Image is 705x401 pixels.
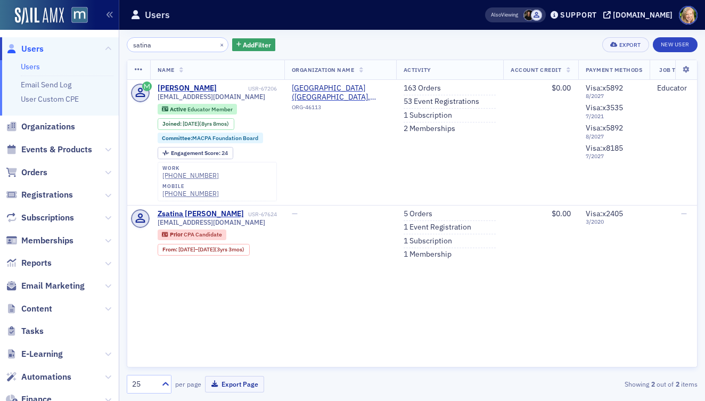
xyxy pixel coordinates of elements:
[586,66,643,73] span: Payment Methods
[15,7,64,24] img: SailAMX
[21,189,73,201] span: Registrations
[187,105,233,113] span: Educator Member
[162,171,219,179] a: [PHONE_NUMBER]
[6,303,52,315] a: Content
[158,133,264,143] div: Committee:
[674,379,681,389] strong: 2
[21,62,40,71] a: Users
[6,121,75,133] a: Organizations
[158,147,233,159] div: Engagement Score: 24
[6,235,73,247] a: Memberships
[158,209,244,219] a: Zsatina [PERSON_NAME]
[404,111,452,120] a: 1 Subscription
[243,40,271,50] span: Add Filter
[21,371,71,383] span: Automations
[162,183,219,190] div: mobile
[21,348,63,360] span: E-Learning
[586,83,623,93] span: Visa : x5892
[404,209,432,219] a: 5 Orders
[292,209,298,218] span: —
[552,83,571,93] span: $0.00
[21,94,79,104] a: User Custom CPE
[183,120,229,127] div: (8yrs 8mos)
[158,93,265,101] span: [EMAIL_ADDRESS][DOMAIN_NAME]
[162,105,232,112] a: Active Educator Member
[649,379,657,389] strong: 2
[162,120,183,127] span: Joined :
[21,212,74,224] span: Subscriptions
[586,153,643,160] span: 7 / 2027
[217,39,227,49] button: ×
[162,165,219,171] div: work
[586,218,643,225] span: 3 / 2020
[659,66,687,73] span: Job Type
[404,124,455,134] a: 2 Memberships
[205,376,264,392] button: Export Page
[6,212,74,224] a: Subscriptions
[404,84,441,93] a: 163 Orders
[218,85,277,92] div: USR-67206
[170,231,184,238] span: Prior
[613,10,673,20] div: [DOMAIN_NAME]
[162,190,219,198] a: [PHONE_NUMBER]
[6,167,47,178] a: Orders
[171,149,222,157] span: Engagement Score :
[404,236,452,246] a: 1 Subscription
[162,231,222,238] a: Prior CPA Candidate
[491,11,501,18] div: Also
[292,84,389,102] span: Bowie State University (Bowie, MD)
[162,134,192,142] span: Committee :
[21,280,85,292] span: Email Marketing
[586,133,643,140] span: 8 / 2027
[586,123,623,133] span: Visa : x5892
[158,244,250,256] div: From: 2017-03-03 00:00:00
[178,246,244,253] div: – (3yrs 3mos)
[586,113,643,120] span: 7 / 2021
[586,209,623,218] span: Visa : x2405
[21,235,73,247] span: Memberships
[21,43,44,55] span: Users
[158,66,175,73] span: Name
[6,43,44,55] a: Users
[603,11,676,19] button: [DOMAIN_NAME]
[491,11,518,19] span: Viewing
[657,84,687,93] div: Educator
[404,250,452,259] a: 1 Membership
[6,371,71,383] a: Automations
[183,120,199,127] span: [DATE]
[292,84,389,102] a: [GEOGRAPHIC_DATA] ([GEOGRAPHIC_DATA], [GEOGRAPHIC_DATA])
[145,9,170,21] h1: Users
[586,93,643,100] span: 8 / 2027
[21,167,47,178] span: Orders
[21,325,44,337] span: Tasks
[21,121,75,133] span: Organizations
[21,144,92,156] span: Events & Products
[170,105,187,113] span: Active
[560,10,597,20] div: Support
[523,10,535,21] span: Lauren McDonough
[232,38,276,52] button: AddFilter
[158,84,217,93] a: [PERSON_NAME]
[175,379,201,389] label: per page
[552,209,571,218] span: $0.00
[6,257,52,269] a: Reports
[71,7,88,23] img: SailAMX
[198,245,215,253] span: [DATE]
[64,7,88,25] a: View Homepage
[586,103,623,112] span: Visa : x3535
[245,211,277,218] div: USR-67624
[6,348,63,360] a: E-Learning
[292,66,355,73] span: Organization Name
[6,144,92,156] a: Events & Products
[681,209,687,218] span: —
[158,104,237,114] div: Active: Active: Educator Member
[21,80,71,89] a: Email Send Log
[404,66,431,73] span: Activity
[158,218,265,226] span: [EMAIL_ADDRESS][DOMAIN_NAME]
[586,143,623,153] span: Visa : x8185
[6,325,44,337] a: Tasks
[158,118,234,130] div: Joined: 2016-12-31 00:00:00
